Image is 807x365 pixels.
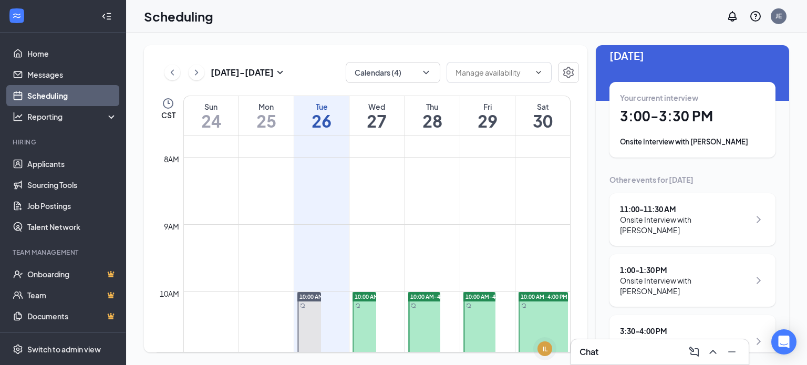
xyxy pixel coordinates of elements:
[411,303,416,308] svg: Sync
[184,112,239,130] h1: 24
[349,112,404,130] h1: 27
[775,12,782,20] div: JE
[515,101,570,112] div: Sat
[161,110,175,120] span: CST
[27,195,117,216] a: Job Postings
[13,111,23,122] svg: Analysis
[162,97,174,110] svg: Clock
[620,137,765,147] div: Onsite Interview with [PERSON_NAME]
[191,66,202,79] svg: ChevronRight
[27,43,117,64] a: Home
[620,107,765,125] h1: 3:00 - 3:30 PM
[460,96,515,135] a: August 29, 2025
[521,293,567,300] span: 10:00 AM-4:00 PM
[13,344,23,354] svg: Settings
[162,221,181,232] div: 9am
[27,344,101,354] div: Switch to admin view
[620,92,765,103] div: Your current interview
[620,336,750,357] div: Onsite Interview with [PERSON_NAME]
[515,96,570,135] a: August 30, 2025
[294,96,349,135] a: August 26, 2025
[349,96,404,135] a: August 27, 2025
[27,306,117,327] a: DocumentsCrown
[405,112,460,130] h1: 28
[580,346,598,358] h3: Chat
[299,293,346,300] span: 10:00 AM-4:00 PM
[558,62,579,83] button: Settings
[239,101,294,112] div: Mon
[355,293,401,300] span: 10:00 AM-4:00 PM
[723,343,740,360] button: Minimize
[346,62,440,83] button: Calendars (4)ChevronDown
[749,10,762,23] svg: QuestionInfo
[12,11,22,21] svg: WorkstreamLogo
[752,335,765,348] svg: ChevronRight
[752,274,765,287] svg: ChevronRight
[543,345,547,353] div: IL
[274,66,286,79] svg: SmallChevronDown
[515,112,570,130] h1: 30
[705,343,721,360] button: ChevronUp
[13,138,115,147] div: Hiring
[460,112,515,130] h1: 29
[620,204,750,214] div: 11:00 - 11:30 AM
[534,68,543,77] svg: ChevronDown
[609,174,775,185] div: Other events for [DATE]
[27,264,117,285] a: OnboardingCrown
[300,303,305,308] svg: Sync
[27,153,117,174] a: Applicants
[465,293,512,300] span: 10:00 AM-4:00 PM
[609,47,775,64] span: [DATE]
[27,64,117,85] a: Messages
[620,275,750,296] div: Onsite Interview with [PERSON_NAME]
[466,303,471,308] svg: Sync
[294,101,349,112] div: Tue
[27,285,117,306] a: TeamCrown
[771,329,796,354] div: Open Intercom Messenger
[562,66,575,79] svg: Settings
[164,65,180,80] button: ChevronLeft
[167,66,178,79] svg: ChevronLeft
[239,112,294,130] h1: 25
[410,293,457,300] span: 10:00 AM-4:00 PM
[189,65,204,80] button: ChevronRight
[686,343,702,360] button: ComposeMessage
[101,11,112,22] svg: Collapse
[421,67,431,78] svg: ChevronDown
[752,213,765,226] svg: ChevronRight
[620,326,750,336] div: 3:30 - 4:00 PM
[184,101,239,112] div: Sun
[239,96,294,135] a: August 25, 2025
[162,153,181,165] div: 8am
[27,174,117,195] a: Sourcing Tools
[456,67,530,78] input: Manage availability
[726,346,738,358] svg: Minimize
[405,101,460,112] div: Thu
[707,346,719,358] svg: ChevronUp
[349,101,404,112] div: Wed
[27,85,117,106] a: Scheduling
[620,214,750,235] div: Onsite Interview with [PERSON_NAME]
[158,288,181,299] div: 10am
[13,248,115,257] div: Team Management
[294,112,349,130] h1: 26
[211,67,274,78] h3: [DATE] - [DATE]
[184,96,239,135] a: August 24, 2025
[521,303,526,308] svg: Sync
[726,10,739,23] svg: Notifications
[27,111,118,122] div: Reporting
[620,265,750,275] div: 1:00 - 1:30 PM
[688,346,700,358] svg: ComposeMessage
[405,96,460,135] a: August 28, 2025
[460,101,515,112] div: Fri
[27,216,117,237] a: Talent Network
[144,7,213,25] h1: Scheduling
[355,303,360,308] svg: Sync
[27,327,117,348] a: SurveysCrown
